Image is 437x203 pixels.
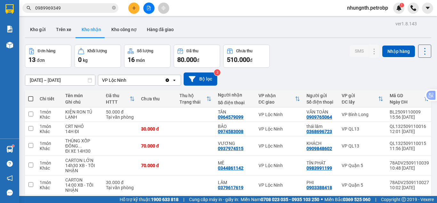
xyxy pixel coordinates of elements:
[5,4,14,14] img: logo-vxr
[410,5,416,11] img: phone-icon
[401,197,406,202] span: copyright
[342,163,383,168] div: VP Quận 5
[106,109,135,114] div: 50.000 đ
[6,146,13,153] img: warehouse-icon
[65,109,99,120] div: KIỆN RON TỦ LẠNH
[106,180,135,185] div: 30.000 đ
[261,197,319,202] strong: 0708 023 035 - 0935 103 250
[390,93,424,98] div: Mã GD
[342,182,383,188] div: VP Quận 5
[65,182,99,193] div: 14:00 XB - TỐI NHẬN
[390,185,429,190] div: 10:02 [DATE]
[142,22,179,37] button: Hàng đã giao
[218,100,252,105] div: Số điện thoại
[40,141,59,146] div: 1 món
[390,124,429,129] div: QL132509110016
[255,90,303,107] th: Toggle SortBy
[78,56,82,63] span: 0
[184,72,217,86] button: Bộ lọc
[306,124,335,129] div: thái lâm
[40,185,59,190] div: Khác
[40,160,59,165] div: 1 món
[112,5,116,11] span: close-circle
[177,56,197,63] span: 80.000
[174,45,220,68] button: Đã thu80.000đ
[189,196,239,203] span: Cung cấp máy in - giấy in:
[65,158,99,163] div: CARTON LỚN
[390,99,424,105] div: Ngày ĐH
[306,165,332,171] div: 0983991199
[197,58,199,63] span: đ
[342,4,393,12] span: nhungnth.petrobp
[350,45,369,57] button: SMS
[127,77,128,83] input: Selected VP Lộc Ninh.
[40,114,59,120] div: Khác
[390,129,429,134] div: 12:01 [DATE]
[306,185,332,190] div: 0903388418
[390,114,429,120] div: 15:56 [DATE]
[306,160,335,165] div: TÍN PHÁT
[28,56,36,63] span: 13
[40,146,59,151] div: Khác
[258,182,300,188] div: VP Lộc Ninh
[137,49,153,53] div: Số lượng
[218,109,252,114] div: TÂN
[214,69,220,76] sup: 3
[65,163,99,173] div: 14h30 XB - TỐI NHẬN
[179,93,206,98] div: Thu hộ
[306,146,332,151] div: 0909848602
[306,141,335,146] div: KHÁCH
[143,3,155,14] button: file-add
[27,6,31,10] span: search
[76,22,106,37] button: Kho nhận
[106,22,142,37] button: Kho công nợ
[342,99,378,105] div: ĐC lấy
[7,190,13,196] span: message
[161,6,166,10] span: aim
[75,45,121,68] button: Khối lượng0kg
[65,99,99,105] div: Ghi chú
[102,77,126,83] div: VP Lộc Ninh
[151,197,179,202] strong: 1900 633 818
[236,49,252,53] div: Chưa thu
[141,143,173,148] div: 70.000 đ
[7,161,13,167] span: question-circle
[324,196,370,203] span: Miền Bắc
[338,90,386,107] th: Toggle SortBy
[132,6,136,10] span: plus
[258,112,300,117] div: VP Lộc Ninh
[218,160,252,165] div: MÊ
[306,109,335,114] div: VĂN TOÀN
[176,90,215,107] th: Toggle SortBy
[258,143,300,148] div: VP Lộc Ninh
[40,129,59,134] div: Khác
[258,99,295,105] div: ĐC giao
[395,20,417,27] div: ver 1.8.143
[306,99,335,105] div: Số điện thoại
[227,56,250,63] span: 510.000
[342,143,383,148] div: VP QL13
[103,90,138,107] th: Toggle SortBy
[65,129,99,134] div: 14H ĐI
[165,78,170,83] svg: Clear value
[12,145,14,147] sup: 1
[25,75,95,85] input: Select a date range.
[7,175,13,181] span: notification
[65,124,99,129] div: CRT NHỎ
[65,93,99,98] div: Tên món
[223,45,270,68] button: Chưa thu510.000đ
[342,93,378,98] div: VP gửi
[342,126,383,131] div: VP QL13
[40,109,59,114] div: 1 món
[218,146,243,151] div: 0937974515
[179,99,206,105] div: Trạng thái
[141,96,173,101] div: Chưa thu
[218,185,243,190] div: 0379617619
[124,45,171,68] button: Số lượng16món
[78,143,82,148] span: ...
[218,124,252,129] div: BẢO
[218,180,252,185] div: LÂM
[258,126,300,131] div: VP Lộc Ninh
[141,126,173,131] div: 30.000 đ
[258,93,295,98] div: VP nhận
